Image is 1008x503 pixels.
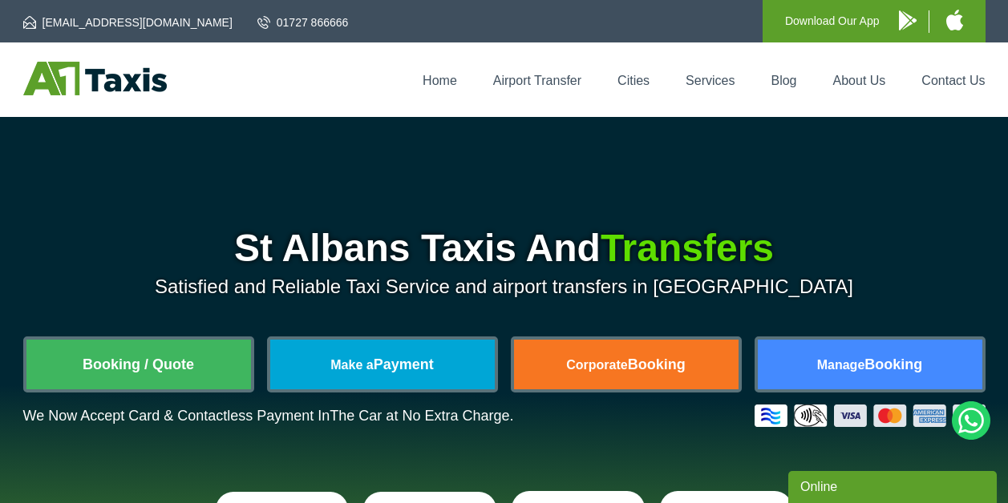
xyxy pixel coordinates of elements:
a: About Us [833,74,886,87]
a: Contact Us [921,74,985,87]
img: A1 Taxis St Albans LTD [23,62,167,95]
a: Booking / Quote [26,340,251,389]
a: ManageBooking [758,340,982,389]
img: Credit And Debit Cards [755,404,986,427]
span: Transfers [601,227,774,269]
iframe: chat widget [788,468,1000,503]
span: Manage [817,358,865,372]
a: Blog [771,74,796,87]
a: 01727 866666 [257,14,349,30]
a: Services [686,74,735,87]
h1: St Albans Taxis And [23,229,986,268]
p: Download Our App [785,11,880,31]
span: Corporate [566,358,627,372]
p: We Now Accept Card & Contactless Payment In [23,408,514,425]
a: Home [423,74,457,87]
p: Satisfied and Reliable Taxi Service and airport transfers in [GEOGRAPHIC_DATA] [23,276,986,298]
a: Cities [617,74,650,87]
a: Airport Transfer [493,74,581,87]
span: Make a [330,358,373,372]
span: The Car at No Extra Charge. [330,408,513,424]
img: A1 Taxis Android App [899,10,917,30]
a: [EMAIL_ADDRESS][DOMAIN_NAME] [23,14,233,30]
img: A1 Taxis iPhone App [946,10,963,30]
a: Make aPayment [270,340,495,389]
a: CorporateBooking [514,340,739,389]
